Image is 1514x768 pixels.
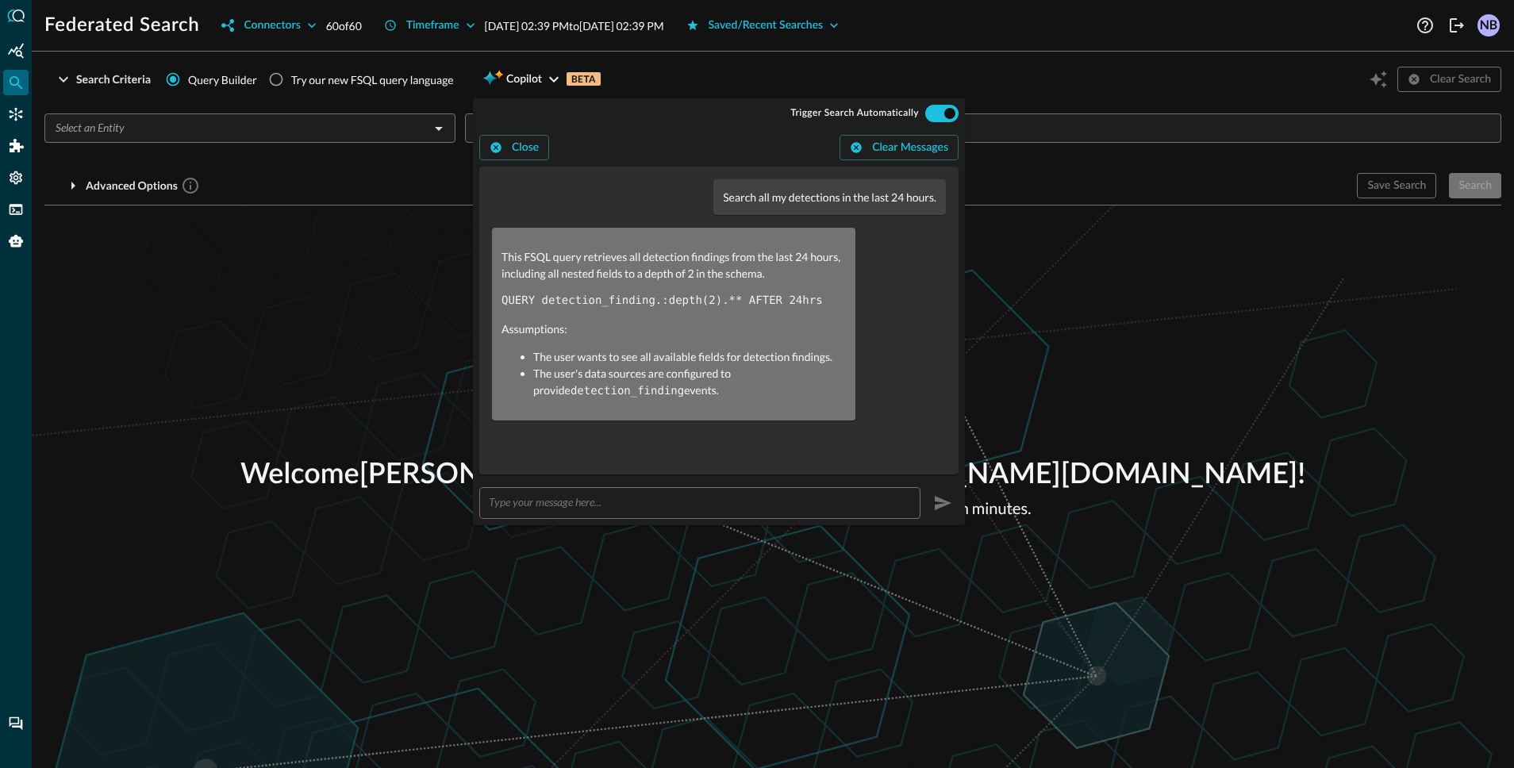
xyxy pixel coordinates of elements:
code: detection_finding [571,385,684,397]
p: This FSQL query retrieves all detection findings from the last 24 hours, including all nested fie... [501,248,846,282]
div: Connectors [3,102,29,127]
button: Saved/Recent Searches [677,13,849,38]
div: FSQL [3,197,29,222]
div: Federated Search [3,70,29,95]
button: Connectors [212,13,325,38]
div: Summary Insights [3,38,29,63]
button: Advanced Options [44,173,209,198]
div: Connectors [244,16,300,36]
div: Timeframe [406,16,459,36]
div: Addons [4,133,29,159]
button: Clear Messages [840,135,959,160]
button: Open [428,117,450,140]
div: Saved/Recent Searches [709,16,824,36]
h1: Federated Search [44,13,199,38]
button: CopilotBETA [473,67,610,92]
span: Copilot [506,70,542,90]
button: Timeframe [375,13,485,38]
span: Query Builder [188,71,257,88]
code: QUERY detection_finding.:depth(2).** AFTER 24hrs [501,294,823,307]
input: Value [685,118,1494,138]
input: Type your message here... [489,488,920,517]
p: 60 of 60 [326,17,362,34]
div: Advanced Options [86,176,200,196]
div: NB [1477,14,1500,36]
p: [DATE] 02:39 PM to [DATE] 02:39 PM [485,17,664,34]
li: The user's data sources are configured to provide events. [533,365,846,400]
div: Try our new FSQL query language [291,71,454,88]
button: Close [479,135,549,160]
div: Chat [3,711,29,736]
input: Select an Entity [49,118,425,138]
div: Search Criteria [76,70,151,90]
p: BETA [567,72,601,86]
p: Welcome [PERSON_NAME][EMAIL_ADDRESS][PERSON_NAME][DOMAIN_NAME] ! [240,454,1305,497]
span: Trigger Search Automatically [790,107,919,120]
div: Query Agent [3,228,29,254]
button: Search Criteria [44,67,160,92]
p: Search all my detections in the last 24 hours. [723,189,936,205]
button: Logout [1444,13,1470,38]
p: Explore your data with Query to identify and respond to threats in minutes. [240,497,1305,520]
p: Assumptions: [501,321,846,337]
button: Help [1412,13,1438,38]
div: Settings [3,165,29,190]
li: The user wants to see all available fields for detection findings. [533,348,846,365]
